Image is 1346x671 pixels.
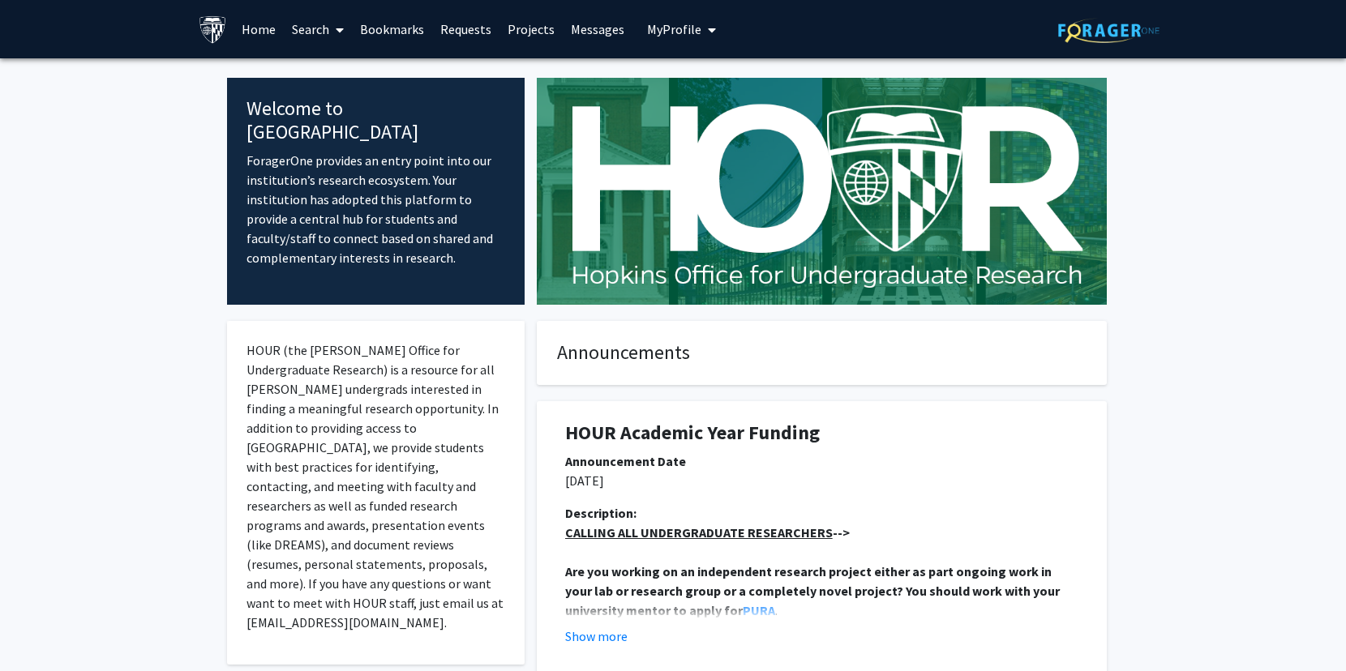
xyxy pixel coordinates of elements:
[246,151,505,267] p: ForagerOne provides an entry point into our institution’s research ecosystem. Your institution ha...
[499,1,563,58] a: Projects
[246,340,505,632] p: HOUR (the [PERSON_NAME] Office for Undergraduate Research) is a resource for all [PERSON_NAME] un...
[565,421,1078,445] h1: HOUR Academic Year Funding
[1058,18,1160,43] img: ForagerOne Logo
[352,1,432,58] a: Bookmarks
[432,1,499,58] a: Requests
[199,15,227,44] img: Johns Hopkins University Logo
[234,1,284,58] a: Home
[565,524,833,541] u: CALLING ALL UNDERGRADUATE RESEARCHERS
[565,626,628,646] button: Show more
[557,341,1087,365] h4: Announcements
[565,563,1062,618] strong: Are you working on an independent research project either as part ongoing work in your lab or res...
[565,503,1078,523] div: Description:
[565,562,1078,620] p: .
[647,21,701,37] span: My Profile
[284,1,352,58] a: Search
[565,524,850,541] strong: -->
[565,471,1078,490] p: [DATE]
[743,602,775,618] a: PURA
[563,1,632,58] a: Messages
[565,451,1078,471] div: Announcement Date
[246,97,505,144] h4: Welcome to [GEOGRAPHIC_DATA]
[12,598,69,659] iframe: Chat
[537,78,1107,305] img: Cover Image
